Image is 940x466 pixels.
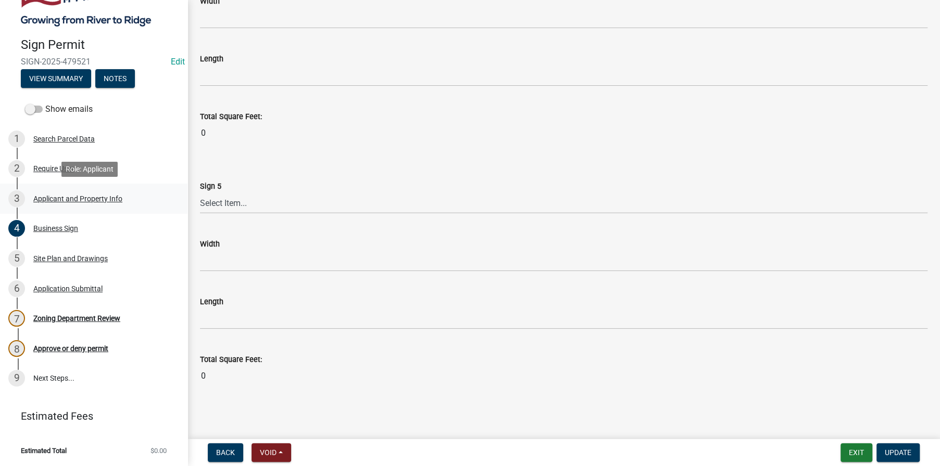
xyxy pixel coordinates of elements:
[8,310,25,327] div: 7
[200,56,223,63] label: Length
[8,190,25,207] div: 3
[33,255,108,262] div: Site Plan and Drawings
[8,370,25,386] div: 9
[841,443,872,462] button: Exit
[8,280,25,297] div: 6
[171,57,185,67] wm-modal-confirm: Edit Application Number
[200,113,262,121] label: Total Square Feet:
[8,160,25,177] div: 2
[208,443,243,462] button: Back
[33,285,103,292] div: Application Submittal
[8,340,25,357] div: 8
[200,356,262,364] label: Total Square Feet:
[33,135,95,143] div: Search Parcel Data
[61,162,118,177] div: Role: Applicant
[33,315,120,322] div: Zoning Department Review
[8,220,25,237] div: 4
[95,69,135,88] button: Notes
[21,57,167,67] span: SIGN-2025-479521
[200,241,220,248] label: Width
[21,69,91,88] button: View Summary
[33,345,108,352] div: Approve or deny permit
[33,225,78,232] div: Business Sign
[151,447,167,454] span: $0.00
[8,131,25,147] div: 1
[216,448,235,457] span: Back
[252,443,291,462] button: Void
[200,183,221,190] label: Sign 5
[25,103,93,115] label: Show emails
[21,75,91,83] wm-modal-confirm: Summary
[33,165,74,172] div: Require User
[171,57,185,67] a: Edit
[21,37,179,53] h4: Sign Permit
[885,448,911,457] span: Update
[876,443,920,462] button: Update
[200,299,223,306] label: Length
[260,448,277,457] span: Void
[95,75,135,83] wm-modal-confirm: Notes
[33,195,122,202] div: Applicant and Property Info
[8,406,171,426] a: Estimated Fees
[21,447,67,454] span: Estimated Total
[8,250,25,267] div: 5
